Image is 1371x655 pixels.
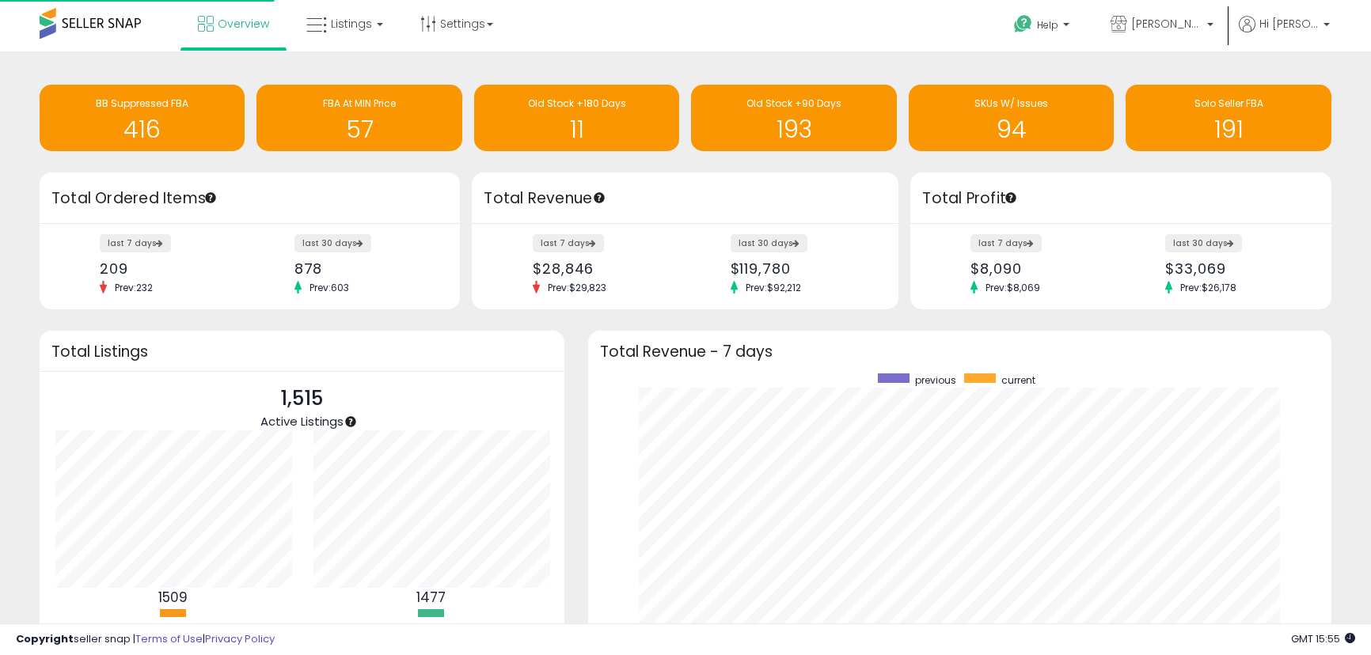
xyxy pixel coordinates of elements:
span: [PERSON_NAME]'s Shop [1131,16,1202,32]
div: $119,780 [731,260,872,277]
h1: 416 [47,116,237,142]
label: last 30 days [1165,234,1242,252]
b: 1477 [416,588,446,607]
label: last 30 days [731,234,807,252]
span: BB Suppressed FBA [96,97,188,110]
span: 2025-08-16 15:55 GMT [1291,631,1355,646]
div: Repriced [383,622,478,637]
a: Terms of Use [135,631,203,646]
h3: Total Listings [51,346,553,358]
h3: Total Revenue - 7 days [600,346,1320,358]
span: current [1001,373,1035,387]
a: SKUs W/ Issues 94 [909,85,1114,151]
label: last 7 days [100,234,171,252]
a: Hi [PERSON_NAME] [1239,16,1330,51]
div: FBA [125,622,220,637]
span: Prev: $26,178 [1172,281,1244,294]
a: Old Stock +180 Days 11 [474,85,679,151]
span: SKUs W/ Issues [974,97,1048,110]
div: Tooltip anchor [592,191,606,205]
b: 1509 [158,588,188,607]
a: FBA At MIN Price 57 [256,85,461,151]
span: Active Listings [260,413,344,430]
label: last 7 days [970,234,1042,252]
div: 878 [294,260,433,277]
label: last 30 days [294,234,371,252]
h1: 94 [917,116,1106,142]
span: Help [1037,18,1058,32]
span: Solo Seller FBA [1194,97,1263,110]
span: Prev: $92,212 [738,281,809,294]
span: Prev: $8,069 [978,281,1048,294]
span: Hi [PERSON_NAME] [1259,16,1319,32]
label: last 7 days [533,234,604,252]
a: Old Stock +90 Days 193 [691,85,896,151]
span: Old Stock +90 Days [746,97,841,110]
div: $28,846 [533,260,674,277]
div: $33,069 [1165,260,1304,277]
div: seller snap | | [16,632,275,647]
a: BB Suppressed FBA 416 [40,85,245,151]
a: Privacy Policy [205,631,275,646]
a: Solo Seller FBA 191 [1126,85,1331,151]
span: Prev: $29,823 [540,281,614,294]
span: Prev: 232 [107,281,161,294]
div: Tooltip anchor [344,415,358,429]
span: Prev: 603 [302,281,357,294]
h3: Total Profit [922,187,1319,210]
span: Overview [218,16,269,32]
span: FBA At MIN Price [323,97,396,110]
div: $8,090 [970,260,1109,277]
span: Old Stock +180 Days [528,97,626,110]
div: Tooltip anchor [1004,191,1018,205]
div: 209 [100,260,238,277]
div: Tooltip anchor [203,191,218,205]
h1: 193 [699,116,888,142]
h3: Total Ordered Items [51,187,448,210]
p: 1,515 [260,384,344,414]
h1: 11 [482,116,671,142]
strong: Copyright [16,631,74,646]
a: Help [1001,2,1085,51]
h3: Total Revenue [484,187,887,210]
span: previous [915,373,956,387]
h1: 57 [264,116,454,142]
h1: 191 [1134,116,1323,142]
i: Get Help [1013,14,1033,34]
span: Listings [331,16,372,32]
